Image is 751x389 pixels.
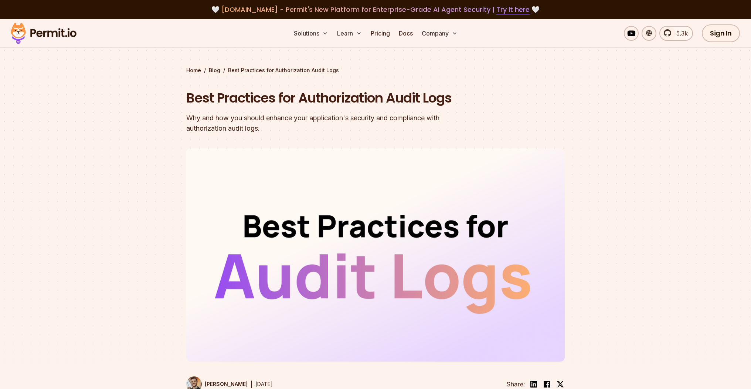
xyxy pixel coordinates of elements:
[557,380,564,388] img: twitter
[7,21,80,46] img: Permit logo
[496,5,530,14] a: Try it here
[18,4,733,15] div: 🤍 🤍
[209,67,220,74] a: Blog
[291,26,331,41] button: Solutions
[255,381,273,387] time: [DATE]
[702,24,740,42] a: Sign In
[368,26,393,41] a: Pricing
[334,26,365,41] button: Learn
[186,113,470,134] div: Why and how you should enhance your application's security and compliance with authorization audi...
[419,26,461,41] button: Company
[529,380,538,389] img: linkedin
[396,26,416,41] a: Docs
[506,380,525,389] li: Share:
[186,148,565,362] img: Best Practices for Authorization Audit Logs
[543,380,551,389] img: facebook
[251,380,252,389] div: |
[186,67,565,74] div: / /
[205,380,248,388] p: [PERSON_NAME]
[186,89,470,107] h1: Best Practices for Authorization Audit Logs
[672,29,688,38] span: 5.3k
[221,5,530,14] span: [DOMAIN_NAME] - Permit's New Platform for Enterprise-Grade AI Agent Security |
[186,67,201,74] a: Home
[659,26,693,41] a: 5.3k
